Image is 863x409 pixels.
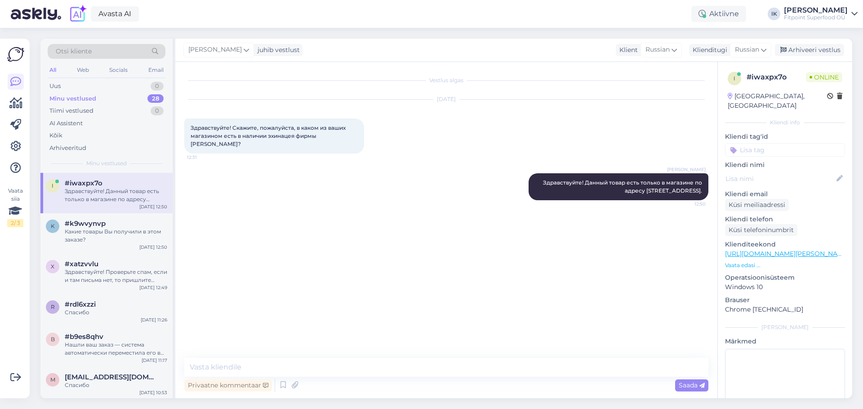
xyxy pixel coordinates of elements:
div: 28 [147,94,164,103]
span: Здравствуйте! Данный товар есть только в магазине по адресу [STREET_ADDRESS]. [543,179,703,194]
div: AI Assistent [49,119,83,128]
span: k [51,223,55,229]
div: [DATE] [184,95,708,103]
span: Saada [679,381,705,389]
div: [DATE] 12:50 [139,203,167,210]
div: 0 [151,106,164,115]
div: Нашли ваш заказ — система автоматически переместила его в раздел “потерянные заказы”, так как пос... [65,341,167,357]
div: Vestlus algas [184,76,708,84]
div: Klienditugi [689,45,727,55]
span: 12:50 [672,201,706,207]
div: [PERSON_NAME] [784,7,848,14]
p: Windows 10 [725,282,845,292]
span: #rdl6xzzi [65,300,96,308]
div: Arhiveeritud [49,144,86,153]
input: Lisa tag [725,143,845,157]
div: 2 / 3 [7,219,23,227]
span: m [50,376,55,383]
div: [DATE] 12:50 [139,244,167,251]
span: b [51,336,55,343]
div: All [48,64,58,76]
span: Здравствуйте! Скажите, пожалуйста, в каком из ваших магазином есть в наличии эхинацея фирмы [PERS... [191,124,347,147]
div: Спасибо [65,381,167,389]
div: Arhiveeri vestlus [775,44,844,56]
div: [GEOGRAPHIC_DATA], [GEOGRAPHIC_DATA] [728,92,827,110]
div: [DATE] 12:49 [139,284,167,291]
span: Russian [645,45,670,55]
span: #iwaxpx7o [65,179,102,187]
span: Minu vestlused [86,159,127,167]
span: Russian [735,45,759,55]
span: [PERSON_NAME] [667,166,706,173]
input: Lisa nimi [725,174,835,184]
div: 0 [151,82,164,91]
div: Web [75,64,91,76]
div: Socials [107,64,129,76]
div: Klient [616,45,638,55]
span: Otsi kliente [56,47,92,56]
div: Aktiivne [691,6,746,22]
span: r [51,303,55,310]
p: Kliendi telefon [725,215,845,224]
div: Здравствуйте! Данный товар есть только в магазине по адресу [STREET_ADDRESS]. [65,187,167,203]
a: [URL][DOMAIN_NAME][PERSON_NAME] [725,250,849,258]
p: Kliendi email [725,189,845,199]
p: Klienditeekond [725,240,845,249]
span: x [51,263,54,270]
div: Fitpoint Superfood OÜ [784,14,848,21]
div: Küsi telefoninumbrit [725,224,797,236]
span: 12:31 [187,154,221,161]
div: Vaata siia [7,187,23,227]
div: [DATE] 10:53 [139,389,167,396]
div: Какие товары Вы получили в этом заказе? [65,228,167,244]
p: Kliendi tag'id [725,132,845,141]
div: Privaatne kommentaar [184,379,272,391]
span: [PERSON_NAME] [188,45,242,55]
p: Vaata edasi ... [725,261,845,269]
span: #b9es8qhv [65,333,103,341]
div: IK [768,8,780,20]
div: [PERSON_NAME] [725,323,845,331]
span: i [734,75,735,82]
img: explore-ai [68,4,87,23]
img: Askly Logo [7,46,24,63]
p: Brauser [725,295,845,305]
div: Здравствуйте! Проверьте спам, если и там письма нет, то пришлите адрес электронной почты, который... [65,268,167,284]
a: [PERSON_NAME]Fitpoint Superfood OÜ [784,7,858,21]
div: Спасибо [65,308,167,317]
div: Kõik [49,131,62,140]
div: Uus [49,82,61,91]
div: Küsi meiliaadressi [725,199,789,211]
div: # iwaxpx7o [747,72,806,83]
p: Märkmed [725,337,845,346]
div: [DATE] 11:26 [141,317,167,323]
div: juhib vestlust [254,45,300,55]
span: i [52,182,53,189]
span: Online [806,72,842,82]
div: [DATE] 11:17 [142,357,167,364]
span: mashulika8649@gmail.com [65,373,158,381]
span: #k9wvynvp [65,220,106,228]
div: Kliendi info [725,119,845,127]
a: Avasta AI [91,6,139,22]
div: Email [147,64,165,76]
div: Tiimi vestlused [49,106,93,115]
p: Kliendi nimi [725,160,845,170]
p: Operatsioonisüsteem [725,273,845,282]
span: #xatzvvlu [65,260,98,268]
p: Chrome [TECHNICAL_ID] [725,305,845,314]
div: Minu vestlused [49,94,96,103]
